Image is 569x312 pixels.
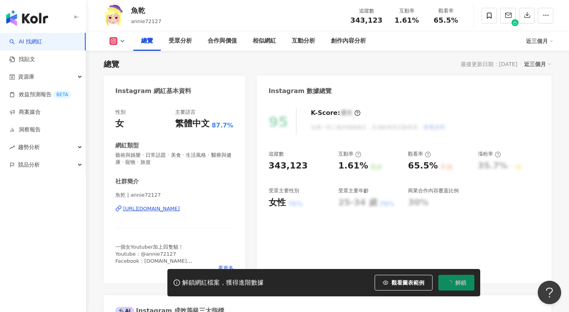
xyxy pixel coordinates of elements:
[350,16,382,24] span: 343,123
[18,138,40,156] span: 趨勢分析
[431,7,461,15] div: 觀看率
[253,36,276,46] div: 相似網紅
[18,156,40,174] span: 競品分析
[18,68,34,86] span: 資源庫
[269,151,284,158] div: 追蹤數
[9,56,35,63] a: 找貼文
[104,59,119,70] div: 總覽
[269,197,286,209] div: 女性
[131,5,161,15] div: 魚乾
[9,108,41,116] a: 商案媒合
[434,16,458,24] span: 65.5%
[375,275,433,290] button: 觀看圖表範例
[269,87,332,95] div: Instagram 數據總覽
[408,187,459,194] div: 商業合作內容覆蓋比例
[350,7,382,15] div: 追蹤數
[455,280,466,286] span: 解鎖
[115,205,233,212] a: [URL][DOMAIN_NAME]
[461,61,517,67] div: 最後更新日期：[DATE]
[115,244,192,271] span: 一個女Youtuber加上四隻貓！ Youtube：@annie72127 Facebook：[DOMAIN_NAME] 🔻最新影片🎞️🔻
[212,121,233,130] span: 87.7%
[175,109,196,116] div: 主要語言
[391,280,424,286] span: 觀看圖表範例
[269,160,308,172] div: 343,123
[338,151,361,158] div: 互動率
[292,36,315,46] div: 互動分析
[115,142,139,150] div: 網紅類型
[9,38,42,46] a: searchAI 找網紅
[115,118,124,130] div: 女
[175,118,210,130] div: 繁體中文
[445,279,452,286] span: loading
[182,279,264,287] div: 解鎖網紅檔案，獲得進階數據
[478,151,501,158] div: 漲粉率
[338,160,368,172] div: 1.61%
[438,275,474,290] button: 解鎖
[115,152,233,166] span: 藝術與娛樂 · 日常話題 · 美食 · 生活風格 · 醫療與健康 · 寵物 · 旅遊
[208,36,237,46] div: 合作與價值
[408,160,438,172] div: 65.5%
[131,18,161,24] span: annie72127
[311,109,361,117] div: K-Score :
[338,187,369,194] div: 受眾主要年齡
[169,36,192,46] div: 受眾分析
[115,109,126,116] div: 性別
[115,192,233,199] span: 魚乾 | annie72127
[218,265,233,272] span: 看更多
[9,145,15,150] span: rise
[9,91,71,99] a: 效益預測報告BETA
[102,4,125,27] img: KOL Avatar
[408,151,431,158] div: 觀看率
[269,187,299,194] div: 受眾主要性別
[141,36,153,46] div: 總覽
[392,7,422,15] div: 互動率
[526,35,553,47] div: 近三個月
[6,10,48,26] img: logo
[115,178,139,186] div: 社群簡介
[331,36,366,46] div: 創作內容分析
[123,205,180,212] div: [URL][DOMAIN_NAME]
[9,126,41,134] a: 洞察報告
[395,16,419,24] span: 1.61%
[524,59,551,69] div: 近三個月
[115,87,191,95] div: Instagram 網紅基本資料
